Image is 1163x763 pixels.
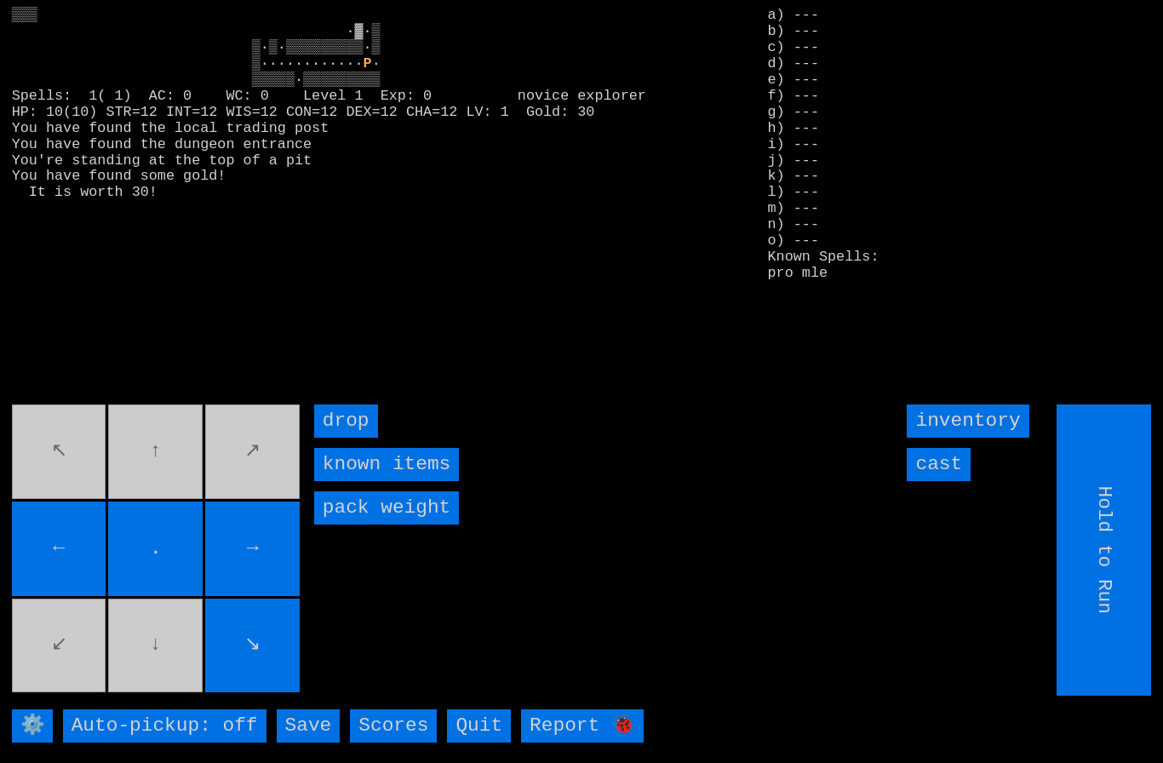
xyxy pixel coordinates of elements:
[63,709,266,743] input: Auto-pickup: off
[12,8,745,389] larn: ▒▒▒ ·▓·▒ ▒·▒·▒▒▒▒▒▒▒▒▒·▒ ▒············ · ▒▒▒▒▒·▒▒▒▒▒▒▒▒▒ Spells: 1( 1) AC: 0 WC: 0 Level 1 Exp: 0...
[1057,404,1152,696] input: Hold to Run
[314,448,459,481] input: known items
[907,448,971,481] input: cast
[521,709,644,743] input: Report 🐞
[277,709,341,743] input: Save
[364,55,372,72] font: P
[12,502,106,596] input: ←
[447,709,511,743] input: Quit
[12,709,53,743] input: ⚙️
[205,599,300,693] input: ↘
[314,404,378,438] input: drop
[205,502,300,596] input: →
[768,8,1152,237] stats: a) --- b) --- c) --- d) --- e) --- f) --- g) --- h) --- i) --- j) --- k) --- l) --- m) --- n) ---...
[907,404,1028,438] input: inventory
[350,709,437,743] input: Scores
[108,502,203,596] input: .
[314,491,459,525] input: pack weight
